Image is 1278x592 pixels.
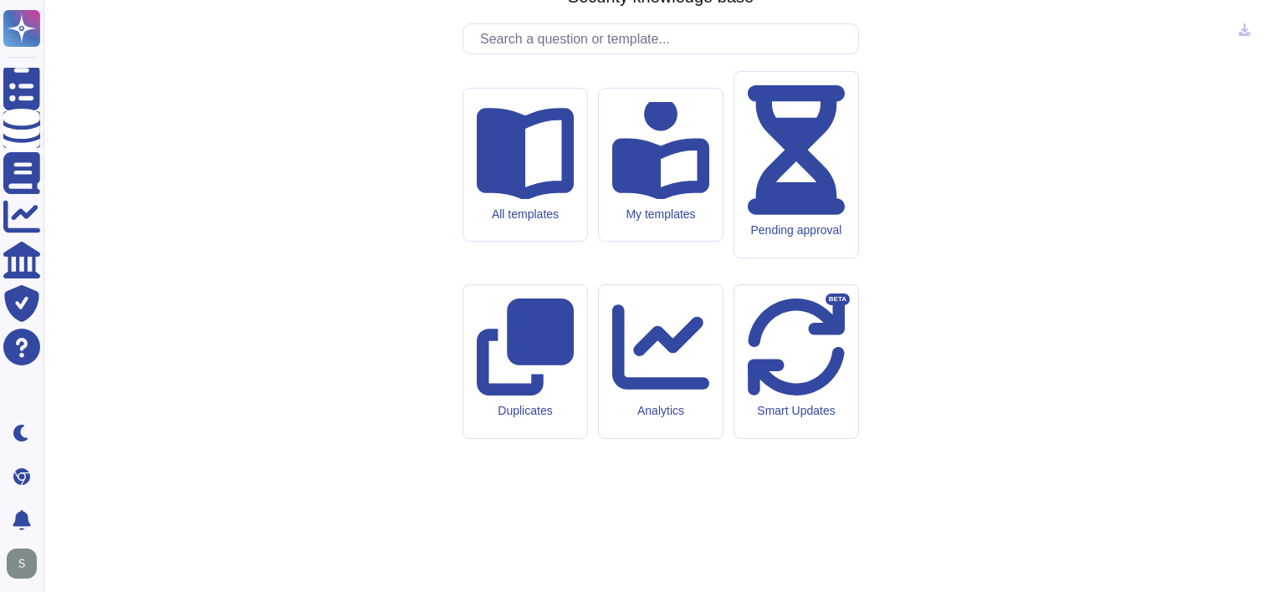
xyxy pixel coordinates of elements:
[612,404,709,418] div: Analytics
[748,223,845,237] div: Pending approval
[7,549,37,579] img: user
[612,207,709,222] div: My templates
[477,404,574,418] div: Duplicates
[477,207,574,222] div: All templates
[748,404,845,418] div: Smart Updates
[3,545,49,582] button: user
[472,24,858,54] input: Search a question or template...
[826,293,850,305] div: BETA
